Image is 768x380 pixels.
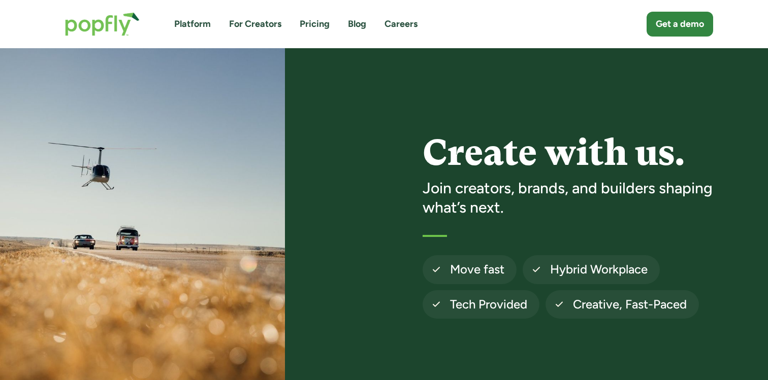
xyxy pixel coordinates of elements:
h4: Hybrid Workplace [550,261,648,278]
h3: Join creators, brands, and builders shaping what’s next. [423,179,729,217]
h4: Creative, Fast-Paced [573,296,687,313]
div: Get a demo [656,18,704,30]
a: Get a demo [647,12,713,37]
a: Pricing [300,18,330,30]
a: For Creators [229,18,281,30]
h4: Tech Provided [450,296,527,313]
h4: Move fast [450,261,504,278]
a: Blog [348,18,366,30]
a: home [55,2,150,46]
a: Careers [385,18,418,30]
a: Platform [174,18,211,30]
h1: Create with us. [423,133,729,172]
